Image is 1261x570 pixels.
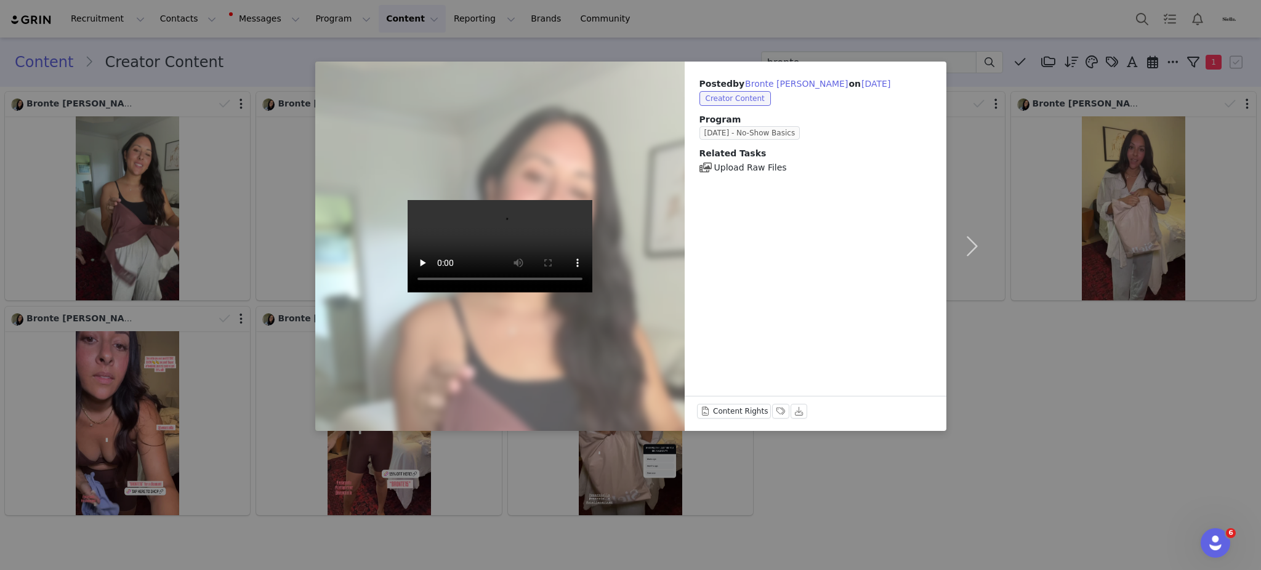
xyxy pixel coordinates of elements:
iframe: Intercom live chat [1201,528,1230,558]
button: [DATE] [861,76,891,91]
button: Content Rights [697,404,772,419]
button: Bronte [PERSON_NAME] [744,76,848,91]
span: Related Tasks [699,148,767,158]
span: by [733,79,849,89]
span: 6 [1226,528,1236,538]
span: Posted on [699,79,892,89]
a: [DATE] - No-Show Basics [699,127,805,137]
span: Upload Raw Files [714,161,787,174]
span: Program [699,113,932,126]
span: Creator Content [699,91,771,106]
span: [DATE] - No-Show Basics [699,126,800,140]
